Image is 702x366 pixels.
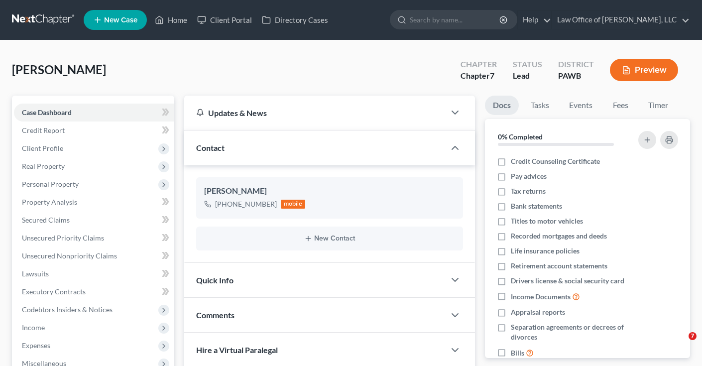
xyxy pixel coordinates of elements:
[511,216,583,226] span: Titles to motor vehicles
[511,307,565,317] span: Appraisal reports
[511,246,580,256] span: Life insurance policies
[561,96,600,115] a: Events
[640,96,676,115] a: Timer
[196,310,234,320] span: Comments
[196,108,434,118] div: Updates & News
[196,345,278,355] span: Hire a Virtual Paralegal
[22,341,50,350] span: Expenses
[22,198,77,206] span: Property Analysis
[668,332,692,356] iframe: Intercom live chat
[518,11,551,29] a: Help
[196,275,234,285] span: Quick Info
[461,59,497,70] div: Chapter
[104,16,137,24] span: New Case
[14,247,174,265] a: Unsecured Nonpriority Claims
[14,193,174,211] a: Property Analysis
[511,322,630,342] span: Separation agreements or decrees of divorces
[14,122,174,139] a: Credit Report
[22,323,45,332] span: Income
[511,156,600,166] span: Credit Counseling Certificate
[461,70,497,82] div: Chapter
[215,199,277,209] div: [PHONE_NUMBER]
[511,348,524,358] span: Bills
[22,234,104,242] span: Unsecured Priority Claims
[511,171,547,181] span: Pay advices
[22,216,70,224] span: Secured Claims
[14,211,174,229] a: Secured Claims
[604,96,636,115] a: Fees
[150,11,192,29] a: Home
[552,11,690,29] a: Law Office of [PERSON_NAME], LLC
[22,305,113,314] span: Codebtors Insiders & Notices
[196,143,225,152] span: Contact
[511,186,546,196] span: Tax returns
[257,11,333,29] a: Directory Cases
[204,235,456,243] button: New Contact
[22,162,65,170] span: Real Property
[513,59,542,70] div: Status
[689,332,697,340] span: 7
[513,70,542,82] div: Lead
[281,200,306,209] div: mobile
[22,269,49,278] span: Lawsuits
[14,283,174,301] a: Executory Contracts
[410,10,501,29] input: Search by name...
[192,11,257,29] a: Client Portal
[485,96,519,115] a: Docs
[22,180,79,188] span: Personal Property
[523,96,557,115] a: Tasks
[511,261,607,271] span: Retirement account statements
[204,185,456,197] div: [PERSON_NAME]
[14,229,174,247] a: Unsecured Priority Claims
[511,292,571,302] span: Income Documents
[511,201,562,211] span: Bank statements
[511,231,607,241] span: Recorded mortgages and deeds
[14,104,174,122] a: Case Dashboard
[14,265,174,283] a: Lawsuits
[490,71,494,80] span: 7
[22,108,72,117] span: Case Dashboard
[22,144,63,152] span: Client Profile
[12,62,106,77] span: [PERSON_NAME]
[22,126,65,134] span: Credit Report
[610,59,678,81] button: Preview
[22,251,117,260] span: Unsecured Nonpriority Claims
[558,70,594,82] div: PAWB
[558,59,594,70] div: District
[22,287,86,296] span: Executory Contracts
[498,132,543,141] strong: 0% Completed
[511,276,624,286] span: Drivers license & social security card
